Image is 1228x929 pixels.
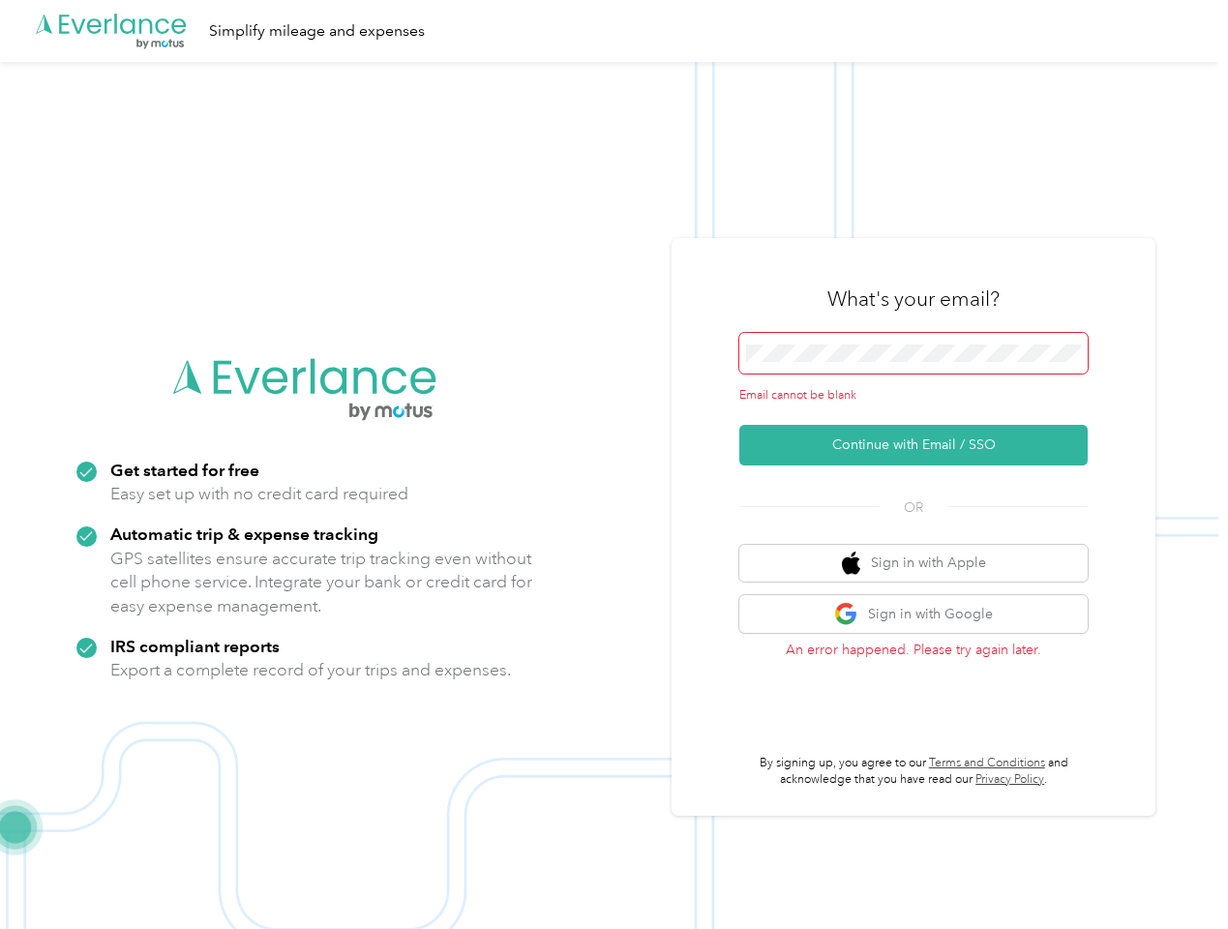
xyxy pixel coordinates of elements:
[110,658,511,682] p: Export a complete record of your trips and expenses.
[929,756,1045,770] a: Terms and Conditions
[739,755,1088,789] p: By signing up, you agree to our and acknowledge that you have read our .
[110,524,378,544] strong: Automatic trip & expense tracking
[739,640,1088,660] p: An error happened. Please try again later.
[739,387,1088,405] div: Email cannot be blank
[110,636,280,656] strong: IRS compliant reports
[739,595,1088,633] button: google logoSign in with Google
[110,547,533,618] p: GPS satellites ensure accurate trip tracking even without cell phone service. Integrate your bank...
[834,602,858,626] img: google logo
[827,285,1000,313] h3: What's your email?
[739,425,1088,465] button: Continue with Email / SSO
[880,497,947,518] span: OR
[110,460,259,480] strong: Get started for free
[739,545,1088,583] button: apple logoSign in with Apple
[842,552,861,576] img: apple logo
[975,772,1044,787] a: Privacy Policy
[209,19,425,44] div: Simplify mileage and expenses
[110,482,408,506] p: Easy set up with no credit card required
